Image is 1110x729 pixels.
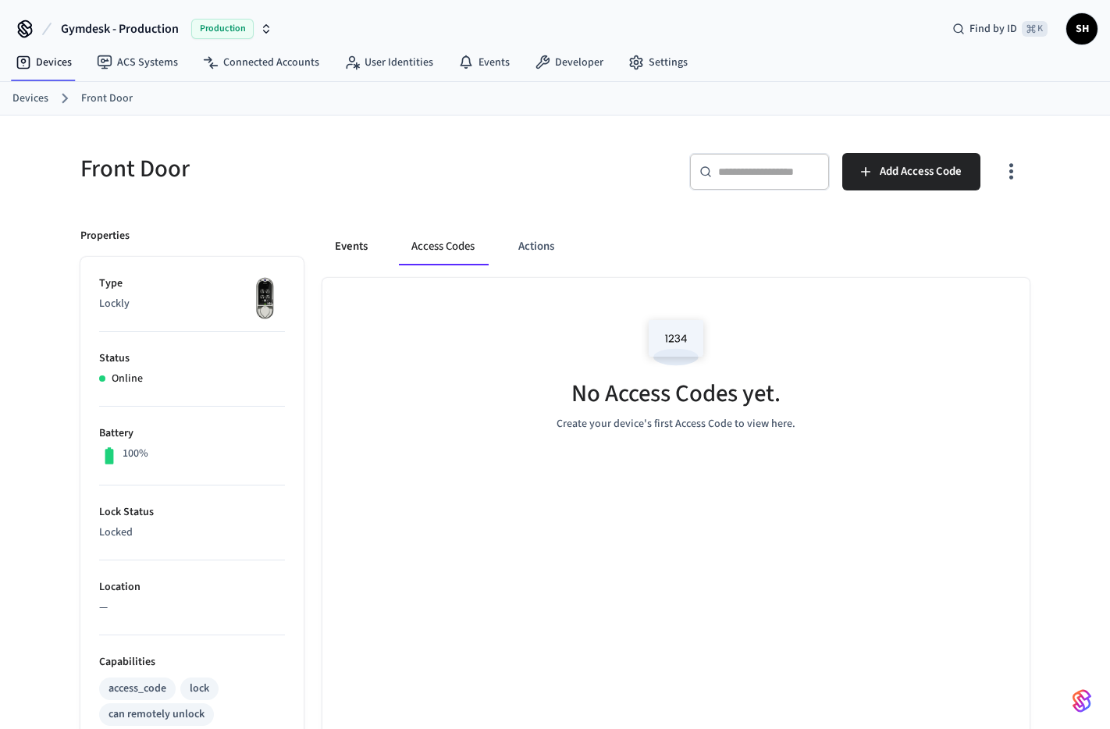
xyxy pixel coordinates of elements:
[322,228,1030,265] div: ant example
[1022,21,1048,37] span: ⌘ K
[641,309,711,375] img: Access Codes Empty State
[190,48,332,76] a: Connected Accounts
[61,20,179,38] span: Gymdesk - Production
[1066,13,1098,44] button: SH
[99,425,285,442] p: Battery
[190,681,209,697] div: lock
[99,276,285,292] p: Type
[446,48,522,76] a: Events
[880,162,962,182] span: Add Access Code
[80,153,546,185] h5: Front Door
[246,276,285,322] img: Lockly Vision Lock, Front
[1073,688,1091,713] img: SeamLogoGradient.69752ec5.svg
[81,91,133,107] a: Front Door
[399,228,487,265] button: Access Codes
[616,48,700,76] a: Settings
[99,504,285,521] p: Lock Status
[322,228,380,265] button: Events
[99,350,285,367] p: Status
[191,19,254,39] span: Production
[842,153,980,190] button: Add Access Code
[12,91,48,107] a: Devices
[84,48,190,76] a: ACS Systems
[99,296,285,312] p: Lockly
[571,378,781,410] h5: No Access Codes yet.
[109,706,205,723] div: can remotely unlock
[80,228,130,244] p: Properties
[506,228,567,265] button: Actions
[557,416,795,432] p: Create your device's first Access Code to view here.
[99,579,285,596] p: Location
[522,48,616,76] a: Developer
[969,21,1017,37] span: Find by ID
[112,371,143,387] p: Online
[1068,15,1096,43] span: SH
[3,48,84,76] a: Devices
[99,654,285,670] p: Capabilities
[99,599,285,616] p: —
[99,525,285,541] p: Locked
[332,48,446,76] a: User Identities
[940,15,1060,43] div: Find by ID⌘ K
[123,446,148,462] p: 100%
[109,681,166,697] div: access_code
